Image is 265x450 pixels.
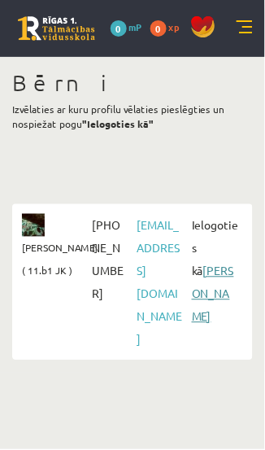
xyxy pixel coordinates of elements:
[82,117,154,130] b: "Ielogoties kā"
[137,218,182,347] a: [EMAIL_ADDRESS][DOMAIN_NAME]
[12,102,253,131] p: Izvēlaties ar kuru profilu vēlaties pieslēgties un nospiežat pogu
[150,20,167,37] span: 0
[89,214,132,305] span: [PHONE_NUMBER]
[22,214,45,237] img: Marta Cekula
[12,69,253,97] h1: Bērni
[169,20,180,33] span: xp
[192,264,234,324] a: [PERSON_NAME]
[111,20,127,37] span: 0
[188,214,243,328] span: Ielogoties kā
[129,20,142,33] span: mP
[150,20,188,33] a: 0 xp
[22,237,98,282] span: [PERSON_NAME] ( 11.b1 JK )
[18,16,95,41] a: Rīgas 1. Tālmācības vidusskola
